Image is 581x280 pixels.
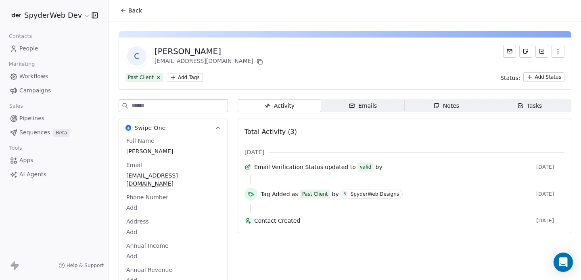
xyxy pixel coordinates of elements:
div: Notes [433,102,459,110]
a: SequencesBeta [6,126,102,139]
span: Email [125,161,144,169]
span: [PERSON_NAME] [126,147,220,155]
span: Workflows [19,72,48,81]
span: Total Activity (3) [245,128,297,136]
span: Help & Support [67,262,104,269]
span: Swipe One [134,124,166,132]
span: Tag Added [261,190,290,198]
a: Pipelines [6,112,102,125]
span: [DATE] [536,164,564,170]
span: [EMAIL_ADDRESS][DOMAIN_NAME] [126,171,220,188]
span: Sequences [19,128,50,137]
span: Annual Revenue [125,266,174,274]
span: Sales [6,100,27,112]
span: [DATE] [245,148,264,156]
button: Swipe OneSwipe One [119,119,228,137]
span: Address [125,217,150,226]
div: [PERSON_NAME] [155,46,265,57]
span: C [127,46,146,66]
span: Tools [6,142,25,154]
button: Back [115,3,147,18]
div: Open Intercom Messenger [554,253,573,272]
span: Back [128,6,142,15]
span: Beta [53,129,69,137]
a: Workflows [6,70,102,83]
div: Past Client [302,190,328,198]
a: AI Agents [6,168,102,181]
div: SpyderWeb Designs [351,191,399,197]
div: valid [360,163,372,171]
span: by [376,163,382,171]
span: Email Verification Status [254,163,323,171]
span: Phone Number [125,193,170,201]
button: Add Status [523,72,564,82]
div: [EMAIL_ADDRESS][DOMAIN_NAME] [155,57,265,67]
a: Campaigns [6,84,102,97]
div: Tasks [517,102,542,110]
span: Marketing [5,58,38,70]
span: Full Name [125,137,156,145]
a: People [6,42,102,55]
span: Pipelines [19,114,44,123]
span: updated to [325,163,356,171]
button: Add Tags [167,73,203,82]
span: Status: [500,74,520,82]
div: Emails [349,102,377,110]
span: [DATE] [536,191,564,197]
span: Contacts [5,30,36,42]
div: Past Client [128,74,154,81]
span: [DATE] [536,217,564,224]
span: SpyderWeb Dev [24,10,82,21]
span: Add [126,204,220,212]
img: Swipe One [125,125,131,131]
span: Contact Created [254,217,533,225]
span: AI Agents [19,170,46,179]
button: SpyderWeb Dev [10,8,86,22]
span: Annual Income [125,242,170,250]
a: Help & Support [59,262,104,269]
span: by [332,190,339,198]
span: Campaigns [19,86,51,95]
img: SWD%20Logo%20Orange%20and%20Black.png [11,10,21,20]
span: Add [126,252,220,260]
div: S [344,191,346,197]
span: as [292,190,298,198]
span: Apps [19,156,33,165]
span: People [19,44,38,53]
span: Add [126,228,220,236]
a: Apps [6,154,102,167]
